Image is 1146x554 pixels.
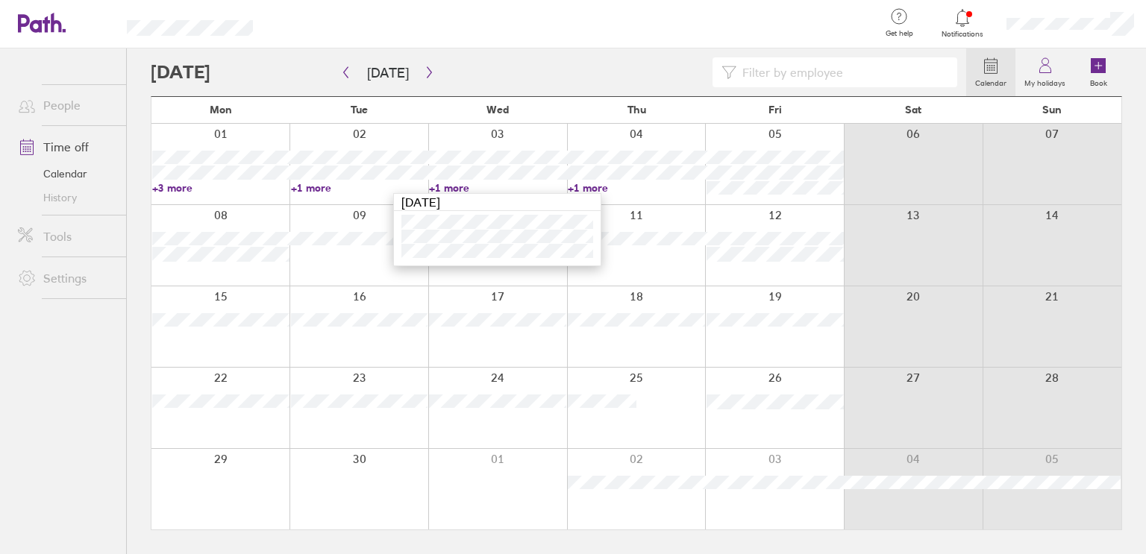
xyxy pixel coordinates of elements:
span: Mon [210,104,232,116]
a: History [6,186,126,210]
a: +3 more [152,181,289,195]
a: Tools [6,221,126,251]
a: Calendar [6,162,126,186]
a: +1 more [568,181,705,195]
span: Get help [875,29,924,38]
label: My holidays [1015,75,1074,88]
label: Book [1081,75,1116,88]
button: [DATE] [355,60,421,85]
span: Notifications [939,30,987,39]
a: People [6,90,126,120]
a: +1 more [291,181,428,195]
label: Calendar [966,75,1015,88]
input: Filter by employee [736,58,948,86]
a: Calendar [966,48,1015,96]
div: [DATE] [394,194,601,211]
span: Fri [768,104,782,116]
span: Thu [627,104,646,116]
span: Wed [486,104,509,116]
span: Sun [1042,104,1062,116]
span: Tue [351,104,368,116]
a: +1 more [429,181,566,195]
a: Book [1074,48,1122,96]
a: Time off [6,132,126,162]
span: Sat [905,104,921,116]
a: Notifications [939,7,987,39]
a: Settings [6,263,126,293]
a: My holidays [1015,48,1074,96]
